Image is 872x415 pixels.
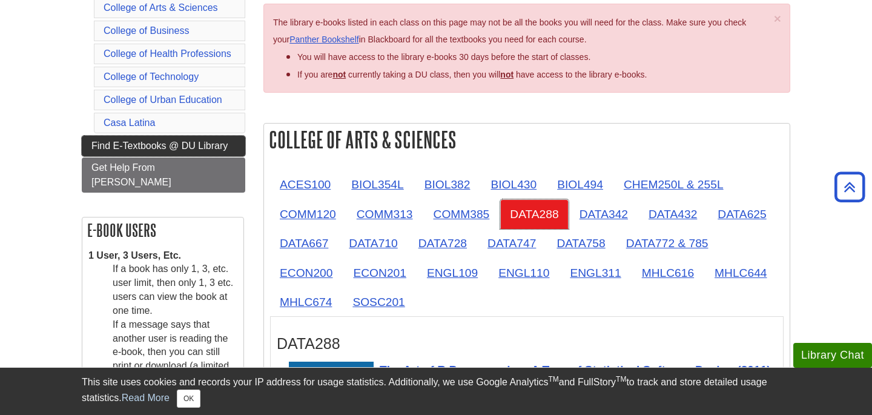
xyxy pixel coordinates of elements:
span: If you are currently taking a DU class, then you will have access to the library e-books. [297,70,647,79]
dt: 1 User, 3 Users, Etc. [88,249,237,263]
a: ENGL311 [560,258,630,288]
span: The Art of R Programming: A Tour of Statistical Software Design (2011) [380,364,771,376]
a: Get Help From [PERSON_NAME] [82,158,245,193]
a: COMM313 [347,199,423,229]
a: BIOL430 [481,170,546,199]
a: ENGL109 [417,258,487,288]
a: Casa Latina [104,118,155,128]
button: Library Chat [793,343,872,368]
a: DATA342 [570,199,638,229]
strong: not [332,70,346,79]
a: ACES100 [270,170,340,199]
a: DATA432 [639,199,707,229]
a: DATA625 [708,199,776,229]
a: College of Arts & Sciences [104,2,218,13]
a: ENGL110 [489,258,559,288]
a: Read More [122,393,170,403]
a: BIOL382 [415,170,480,199]
a: DATA288 [500,199,568,229]
a: College of Business [104,25,189,36]
a: DATA667 [270,228,338,258]
a: DATA728 [409,228,477,258]
a: Find E-Textbooks @ DU Library [82,136,245,156]
a: DATA758 [547,228,615,258]
sup: TM [548,375,558,383]
a: CHEM250L & 255L [614,170,733,199]
span: Find E-Textbooks @ DU Library [91,141,228,151]
a: College of Health Professions [104,48,231,59]
a: BIOL354L [342,170,413,199]
a: College of Technology [104,71,199,82]
dd: If a book has only 1, 3, etc. user limit, then only 1, 3 etc. users can view the book at one time... [113,262,237,414]
h2: E-book Users [82,217,243,243]
a: MHLC674 [270,287,342,317]
u: not [500,70,514,79]
button: Close [177,390,200,408]
a: COMM120 [270,199,346,229]
h3: DATA288 [277,335,777,353]
a: DATA710 [339,228,407,258]
span: × [774,12,781,25]
a: Link opens in new window [380,364,771,394]
span: The library e-books listed in each class on this page may not be all the books you will need for ... [273,18,746,45]
span: Get Help From [PERSON_NAME] [91,162,171,187]
a: Back to Top [830,179,869,195]
a: DATA747 [478,228,546,258]
a: BIOL494 [547,170,613,199]
a: MHLC616 [632,258,704,288]
a: SOSC201 [343,287,414,317]
div: This site uses cookies and records your IP address for usage statistics. Additionally, we use Goo... [82,375,790,408]
span: You will have access to the library e-books 30 days before the start of classes. [297,52,590,62]
a: ECON201 [343,258,415,288]
a: College of Urban Education [104,95,222,105]
a: MHLC644 [705,258,776,288]
sup: TM [616,375,626,383]
a: Panther Bookshelf [289,35,358,44]
a: ECON200 [270,258,342,288]
a: COMM385 [424,199,500,229]
a: DATA772 & 785 [616,228,718,258]
button: Close [774,12,781,25]
h2: College of Arts & Sciences [264,124,790,156]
